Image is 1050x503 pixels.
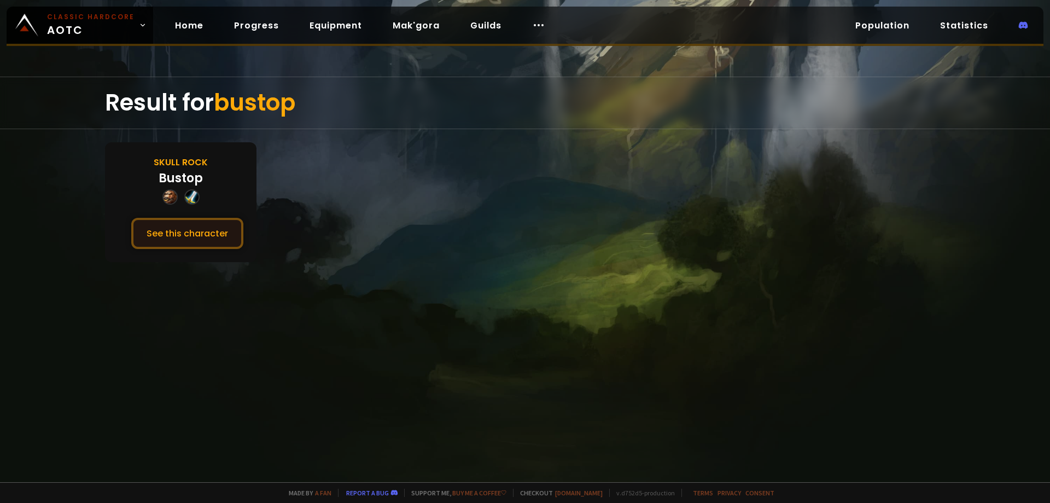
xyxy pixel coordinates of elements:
a: Privacy [717,489,741,497]
span: Checkout [513,489,603,497]
span: Support me, [404,489,506,497]
small: Classic Hardcore [47,12,135,22]
a: [DOMAIN_NAME] [555,489,603,497]
a: Report a bug [346,489,389,497]
span: bustop [214,86,295,119]
a: Home [166,14,212,37]
button: See this character [131,218,243,249]
span: v. d752d5 - production [609,489,675,497]
div: Bustop [159,169,203,187]
a: a fan [315,489,331,497]
div: Result for [105,77,945,129]
a: Equipment [301,14,371,37]
a: Statistics [931,14,997,37]
a: Buy me a coffee [452,489,506,497]
a: Guilds [462,14,510,37]
a: Population [847,14,918,37]
div: Skull Rock [154,155,208,169]
span: Made by [282,489,331,497]
span: AOTC [47,12,135,38]
a: Classic HardcoreAOTC [7,7,153,44]
a: Terms [693,489,713,497]
a: Progress [225,14,288,37]
a: Consent [745,489,774,497]
a: Mak'gora [384,14,448,37]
